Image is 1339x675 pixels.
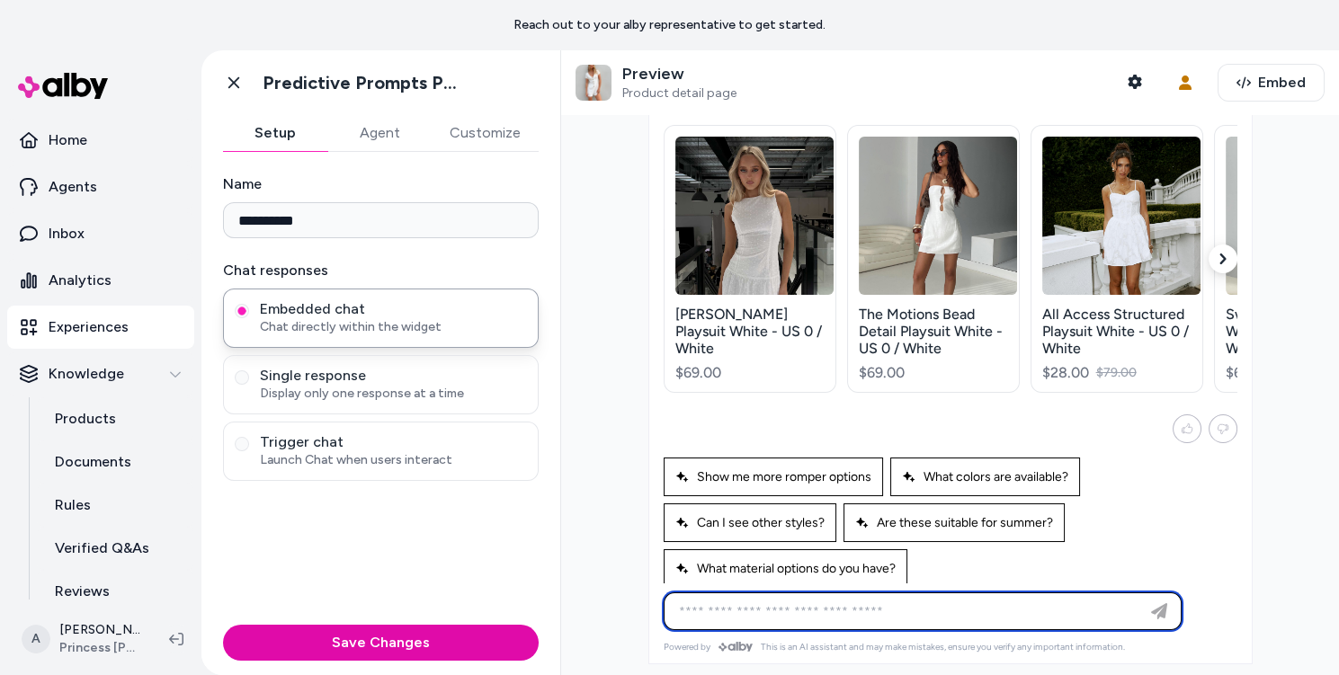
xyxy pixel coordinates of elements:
[37,440,194,484] a: Documents
[260,451,527,469] span: Launch Chat when users interact
[7,352,194,395] button: Knowledge
[37,484,194,527] a: Rules
[235,304,249,318] button: Embedded chatChat directly within the widget
[1218,64,1325,102] button: Embed
[260,367,527,385] span: Single response
[235,437,249,451] button: Trigger chatLaunch Chat when users interact
[223,260,539,281] label: Chat responses
[1258,72,1306,93] span: Embed
[513,16,826,34] p: Reach out to your alby representative to get started.
[37,527,194,570] a: Verified Q&As
[7,306,194,349] a: Experiences
[235,370,249,385] button: Single responseDisplay only one response at a time
[37,397,194,440] a: Products
[49,270,112,291] p: Analytics
[7,212,194,255] a: Inbox
[7,165,194,209] a: Agents
[223,115,327,151] button: Setup
[49,363,124,385] p: Knowledge
[263,72,465,94] h1: Predictive Prompts PDP
[37,570,194,613] a: Reviews
[59,621,140,639] p: [PERSON_NAME]
[260,385,527,403] span: Display only one response at a time
[223,625,539,661] button: Save Changes
[223,173,539,195] label: Name
[18,73,108,99] img: alby Logo
[576,65,611,101] img: Adi Romper White - US 0 / White
[260,433,527,451] span: Trigger chat
[59,639,140,657] span: Princess [PERSON_NAME] USA
[622,85,736,102] span: Product detail page
[55,408,116,430] p: Products
[327,115,432,151] button: Agent
[260,318,527,336] span: Chat directly within the widget
[7,259,194,302] a: Analytics
[7,119,194,162] a: Home
[432,115,539,151] button: Customize
[260,300,527,318] span: Embedded chat
[49,316,129,338] p: Experiences
[49,129,87,151] p: Home
[11,610,155,668] button: A[PERSON_NAME]Princess [PERSON_NAME] USA
[22,625,50,653] span: A
[55,494,91,516] p: Rules
[55,581,110,602] p: Reviews
[49,176,97,198] p: Agents
[622,64,736,84] p: Preview
[49,223,85,244] p: Inbox
[55,451,131,473] p: Documents
[55,537,149,559] p: Verified Q&As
